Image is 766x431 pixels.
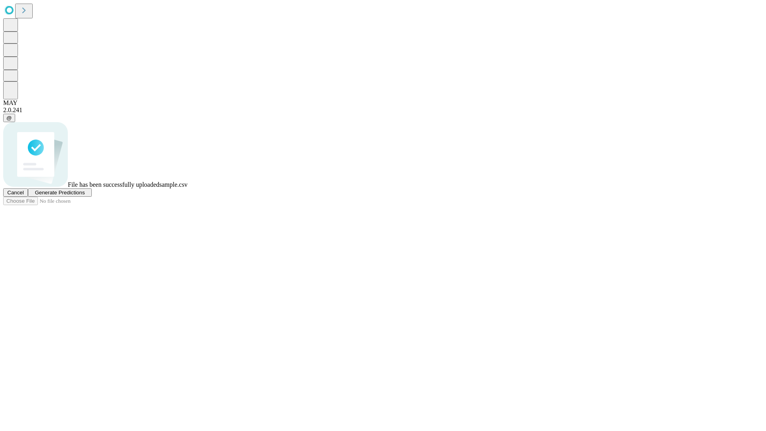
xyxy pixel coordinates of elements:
span: sample.csv [159,181,188,188]
button: Cancel [3,188,28,197]
div: 2.0.241 [3,107,763,114]
span: @ [6,115,12,121]
button: Generate Predictions [28,188,92,197]
button: @ [3,114,15,122]
div: MAY [3,99,763,107]
span: File has been successfully uploaded [68,181,159,188]
span: Generate Predictions [35,190,85,196]
span: Cancel [7,190,24,196]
